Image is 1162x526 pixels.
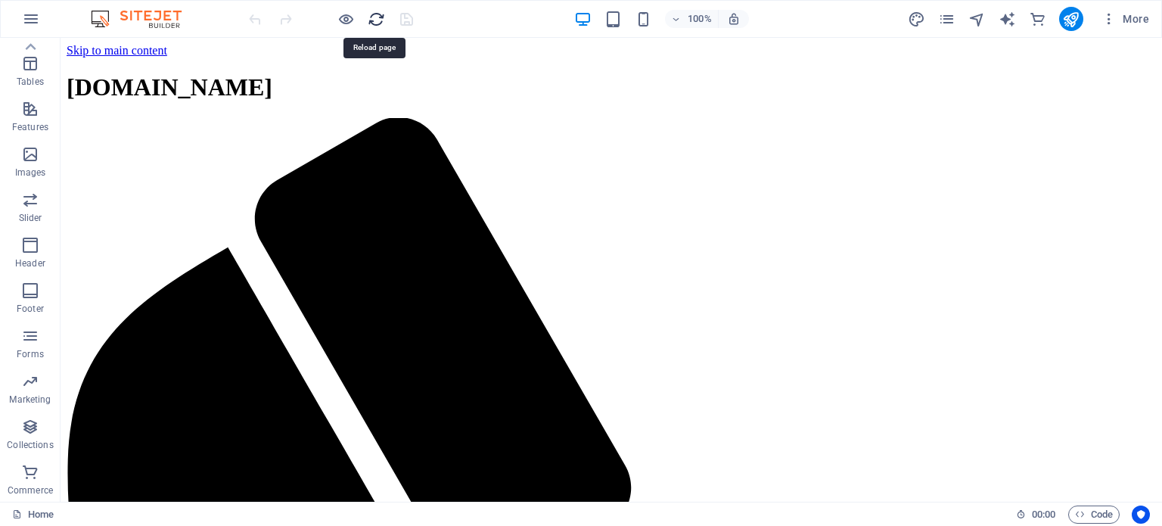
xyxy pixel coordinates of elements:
img: Editor Logo [87,10,200,28]
a: Click to cancel selection. Double-click to open Pages [12,506,54,524]
span: 00 00 [1032,506,1055,524]
h6: Session time [1016,506,1056,524]
p: Commerce [8,484,53,496]
p: Forms [17,348,44,360]
span: Code [1075,506,1113,524]
i: Navigator [968,11,986,28]
p: Tables [17,76,44,88]
button: commerce [1029,10,1047,28]
button: publish [1059,7,1083,31]
span: More [1101,11,1149,26]
p: Features [12,121,48,133]
p: Images [15,167,46,179]
p: Slider [19,212,42,224]
button: More [1095,7,1155,31]
button: Usercentrics [1132,506,1150,524]
i: AI Writer [999,11,1016,28]
a: Skip to main content [6,6,107,19]
span: : [1042,509,1045,520]
button: pages [938,10,956,28]
button: design [908,10,926,28]
button: 100% [665,10,719,28]
p: Marketing [9,394,51,406]
i: On resize automatically adjust zoom level to fit chosen device. [727,12,741,26]
p: Collections [7,439,53,451]
button: text_generator [999,10,1017,28]
button: reload [367,10,385,28]
p: Header [15,257,45,269]
button: navigator [968,10,986,28]
p: Footer [17,303,44,315]
button: Code [1068,506,1120,524]
h6: 100% [688,10,712,28]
